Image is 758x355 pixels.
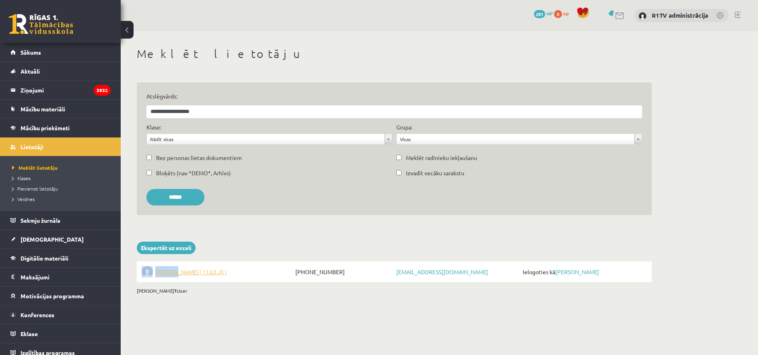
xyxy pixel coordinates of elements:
a: Konferences [10,306,111,324]
label: Atslēgvārds: [146,92,642,101]
span: Digitālie materiāli [21,254,68,262]
a: Lietotāji [10,137,111,156]
img: Līva Amanda Zvīne [142,266,153,277]
span: Meklēt lietotāju [12,164,58,171]
a: Rādīt visas [147,134,392,144]
div: [PERSON_NAME] User [137,287,652,294]
a: Mācību priekšmeti [10,119,111,137]
span: Mācību materiāli [21,105,65,113]
a: Maksājumi [10,268,111,286]
span: Lietotāji [21,143,43,150]
a: Eklase [10,324,111,343]
a: Eksportēt uz exceli [137,242,196,254]
a: Veidnes [12,195,113,203]
a: 281 mP [534,10,553,16]
span: Eklase [21,330,38,337]
span: Visas [400,134,631,144]
label: Grupa: [396,123,412,131]
span: [PERSON_NAME] ( 11.b3 JK ) [155,266,227,277]
label: Bloķēts (nav *DEMO*, Arhīvs) [156,169,231,177]
label: Meklēt radinieku iekļaušanu [406,154,477,162]
a: Ziņojumi3932 [10,81,111,99]
legend: Maksājumi [21,268,111,286]
span: Sekmju žurnāls [21,217,60,224]
label: Izvadīt vecāku sarakstu [406,169,464,177]
a: Sākums [10,43,111,62]
h1: Meklēt lietotāju [137,47,652,61]
span: [PHONE_NUMBER] [293,266,394,277]
span: Klases [12,175,31,181]
span: 0 [554,10,562,18]
span: Sākums [21,49,41,56]
span: Rādīt visas [150,134,381,144]
span: Ielogoties kā [521,266,647,277]
span: Aktuāli [21,68,40,75]
a: Aktuāli [10,62,111,80]
a: Mācību materiāli [10,100,111,118]
b: 1 [174,287,177,294]
span: mP [546,10,553,16]
a: Klases [12,174,113,182]
span: Pievienot lietotāju [12,185,58,192]
span: 281 [534,10,545,18]
span: Motivācijas programma [21,292,84,300]
a: [PERSON_NAME] ( 11.b3 JK ) [142,266,293,277]
span: [DEMOGRAPHIC_DATA] [21,236,84,243]
a: 0 xp [554,10,573,16]
a: [EMAIL_ADDRESS][DOMAIN_NAME] [396,268,488,275]
label: Bez personas lietas dokumentiem [156,154,242,162]
a: [PERSON_NAME] [555,268,599,275]
a: Rīgas 1. Tālmācības vidusskola [9,14,73,34]
i: 3932 [94,85,111,96]
a: [DEMOGRAPHIC_DATA] [10,230,111,248]
img: R1TV administrācija [639,12,647,20]
a: Motivācijas programma [10,287,111,305]
span: Veidnes [12,196,35,202]
a: Meklēt lietotāju [12,164,113,171]
a: Visas [397,134,642,144]
span: Konferences [21,311,54,318]
a: R1TV administrācija [652,11,708,19]
span: Mācību priekšmeti [21,124,70,131]
span: xp [563,10,568,16]
a: Digitālie materiāli [10,249,111,267]
a: Pievienot lietotāju [12,185,113,192]
label: Klase: [146,123,161,131]
legend: Ziņojumi [21,81,111,99]
a: Sekmju žurnāls [10,211,111,230]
